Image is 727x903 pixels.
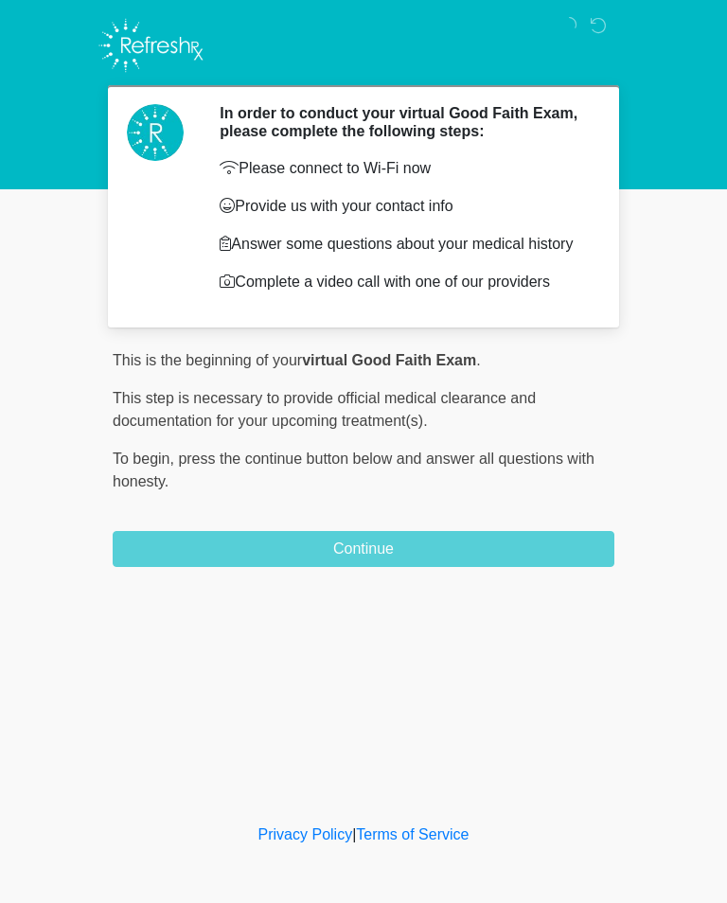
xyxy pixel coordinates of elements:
[302,352,476,368] strong: virtual Good Faith Exam
[220,104,586,140] h2: In order to conduct your virtual Good Faith Exam, please complete the following steps:
[220,271,586,293] p: Complete a video call with one of our providers
[352,826,356,842] a: |
[113,352,302,368] span: This is the beginning of your
[220,157,586,180] p: Please connect to Wi-Fi now
[127,104,184,161] img: Agent Avatar
[94,14,208,77] img: Refresh RX Logo
[356,826,469,842] a: Terms of Service
[113,451,178,467] span: To begin,
[113,531,614,567] button: Continue
[258,826,353,842] a: Privacy Policy
[113,451,594,489] span: press the continue button below and answer all questions with honesty.
[113,390,536,429] span: This step is necessary to provide official medical clearance and documentation for your upcoming ...
[220,195,586,218] p: Provide us with your contact info
[220,233,586,256] p: Answer some questions about your medical history
[476,352,480,368] span: .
